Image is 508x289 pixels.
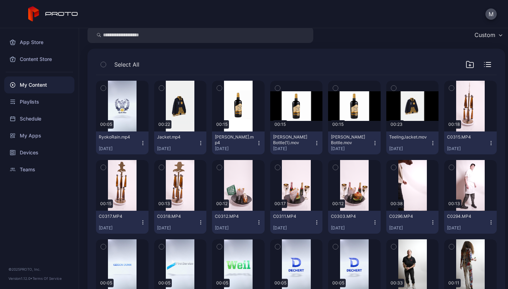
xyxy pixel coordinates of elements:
[389,134,428,140] div: TeelingJacket.mov
[157,134,196,140] div: Jacket.mp4
[215,134,254,146] div: Teeling.mp4
[157,146,198,152] div: [DATE]
[32,276,62,281] a: Terms Of Service
[215,214,254,219] div: C0312.MP4
[157,225,198,231] div: [DATE]
[4,93,74,110] a: Playlists
[4,110,74,127] a: Schedule
[212,131,265,154] button: [PERSON_NAME].mp4[DATE]
[273,146,314,152] div: [DATE]
[471,27,505,43] button: Custom
[273,225,314,231] div: [DATE]
[4,144,74,161] a: Devices
[270,211,323,234] button: C0311.MP4[DATE]
[96,131,149,154] button: RyokoRain.mp4[DATE]
[4,51,74,68] a: Content Store
[444,211,497,234] button: C0294.MP4[DATE]
[273,214,312,219] div: C0311.MP4
[386,211,439,234] button: C0296.MP4[DATE]
[4,34,74,51] a: App Store
[444,131,497,154] button: C0315.MP4[DATE]
[331,134,370,146] div: Teeling Bottle.mov
[447,146,488,152] div: [DATE]
[386,131,439,154] button: TeelingJacket.mov[DATE]
[8,266,70,272] div: © 2025 PROTO, Inc.
[273,134,312,146] div: Teeling Bottle(1).mov
[99,146,140,152] div: [DATE]
[447,134,486,140] div: C0315.MP4
[328,211,381,234] button: C0303.MP4[DATE]
[114,60,139,69] span: Select All
[96,211,149,234] button: C0317.MP4[DATE]
[328,131,381,154] button: [PERSON_NAME] Bottle.mov[DATE]
[389,214,428,219] div: C0296.MP4
[4,127,74,144] a: My Apps
[99,214,138,219] div: C0317.MP4
[215,146,256,152] div: [DATE]
[270,131,323,154] button: [PERSON_NAME] Bottle(1).mov[DATE]
[447,214,486,219] div: C0294.MP4
[157,214,196,219] div: C0318.MP4
[389,225,430,231] div: [DATE]
[389,146,430,152] div: [DATE]
[331,146,372,152] div: [DATE]
[447,225,488,231] div: [DATE]
[4,161,74,178] a: Teams
[212,211,265,234] button: C0312.MP4[DATE]
[154,211,207,234] button: C0318.MP4[DATE]
[8,276,32,281] span: Version 1.12.0 •
[331,225,372,231] div: [DATE]
[485,8,497,20] button: M
[215,225,256,231] div: [DATE]
[154,131,207,154] button: Jacket.mp4[DATE]
[331,214,370,219] div: C0303.MP4
[474,31,495,38] div: Custom
[4,76,74,93] a: My Content
[99,134,138,140] div: RyokoRain.mp4
[99,225,140,231] div: [DATE]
